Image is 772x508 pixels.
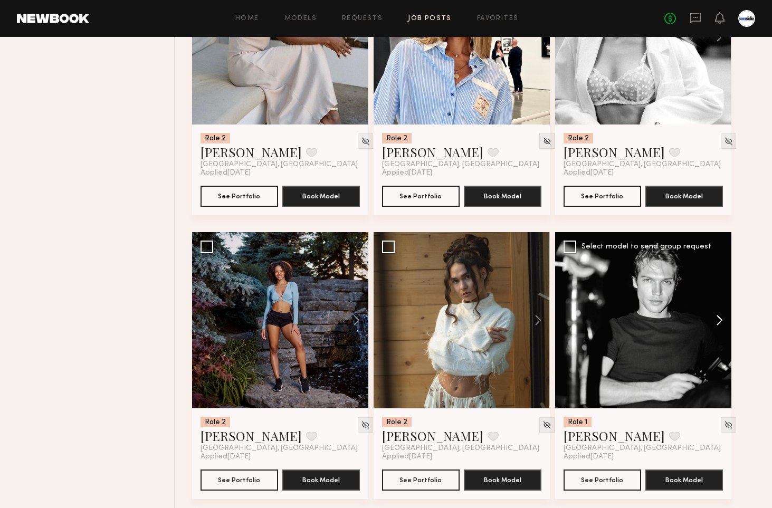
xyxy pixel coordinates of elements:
span: [GEOGRAPHIC_DATA], [GEOGRAPHIC_DATA] [201,160,358,169]
img: Unhide Model [361,420,370,429]
button: Book Model [464,469,541,491]
a: [PERSON_NAME] [564,427,665,444]
span: [GEOGRAPHIC_DATA], [GEOGRAPHIC_DATA] [382,444,539,453]
div: Applied [DATE] [564,169,723,177]
div: Role 2 [201,417,230,427]
img: Unhide Model [724,420,733,429]
button: See Portfolio [382,186,460,207]
a: [PERSON_NAME] [382,143,483,160]
div: Role 2 [201,133,230,143]
span: [GEOGRAPHIC_DATA], [GEOGRAPHIC_DATA] [564,160,721,169]
a: Models [284,15,317,22]
a: Book Model [645,191,723,200]
a: Job Posts [408,15,452,22]
div: Applied [DATE] [201,169,360,177]
a: [PERSON_NAME] [201,427,302,444]
button: Book Model [464,186,541,207]
button: See Portfolio [382,469,460,491]
a: Book Model [645,475,723,484]
img: Unhide Model [361,137,370,146]
span: [GEOGRAPHIC_DATA], [GEOGRAPHIC_DATA] [564,444,721,453]
img: Unhide Model [542,137,551,146]
div: Role 2 [382,133,412,143]
a: Book Model [282,191,360,200]
span: [GEOGRAPHIC_DATA], [GEOGRAPHIC_DATA] [201,444,358,453]
a: Book Model [464,475,541,484]
button: See Portfolio [201,469,278,491]
button: Book Model [645,469,723,491]
div: Applied [DATE] [382,169,541,177]
div: Role 2 [382,417,412,427]
a: [PERSON_NAME] [382,427,483,444]
a: [PERSON_NAME] [564,143,665,160]
span: [GEOGRAPHIC_DATA], [GEOGRAPHIC_DATA] [382,160,539,169]
a: [PERSON_NAME] [201,143,302,160]
button: Book Model [645,186,723,207]
button: See Portfolio [201,186,278,207]
img: Unhide Model [542,420,551,429]
button: See Portfolio [564,469,641,491]
a: Book Model [464,191,541,200]
div: Role 2 [564,133,593,143]
button: Book Model [282,469,360,491]
div: Select model to send group request [582,243,711,251]
div: Applied [DATE] [382,453,541,461]
a: Requests [342,15,383,22]
button: See Portfolio [564,186,641,207]
div: Applied [DATE] [201,453,360,461]
div: Role 1 [564,417,592,427]
a: Home [235,15,259,22]
div: Applied [DATE] [564,453,723,461]
a: Book Model [282,475,360,484]
img: Unhide Model [724,137,733,146]
a: Favorites [477,15,519,22]
button: Book Model [282,186,360,207]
